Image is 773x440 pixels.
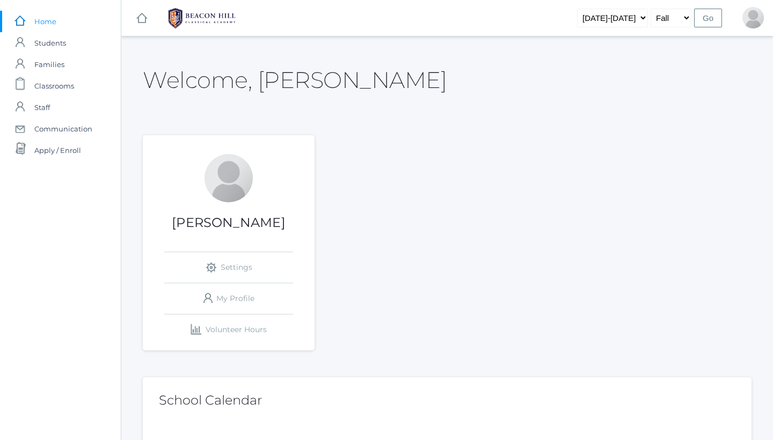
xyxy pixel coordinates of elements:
div: Lydia Chaffin [205,154,253,202]
span: Families [34,54,64,75]
input: Go [694,9,722,27]
span: Home [34,11,56,32]
span: Apply / Enroll [34,140,81,161]
a: Volunteer Hours [164,314,293,345]
h1: [PERSON_NAME] [143,216,315,230]
h2: Welcome, [PERSON_NAME] [143,68,447,92]
div: Lydia Chaffin [742,7,764,28]
span: Students [34,32,66,54]
a: Settings [164,252,293,283]
a: My Profile [164,283,293,314]
span: Staff [34,97,50,118]
span: Communication [34,118,92,140]
h2: School Calendar [159,393,735,407]
img: BHCALogos-05-308ed15e86a5a0abce9b8dd61676a3503ac9727e845dece92d48e8588c001991.png [162,5,242,32]
span: Classrooms [34,75,74,97]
